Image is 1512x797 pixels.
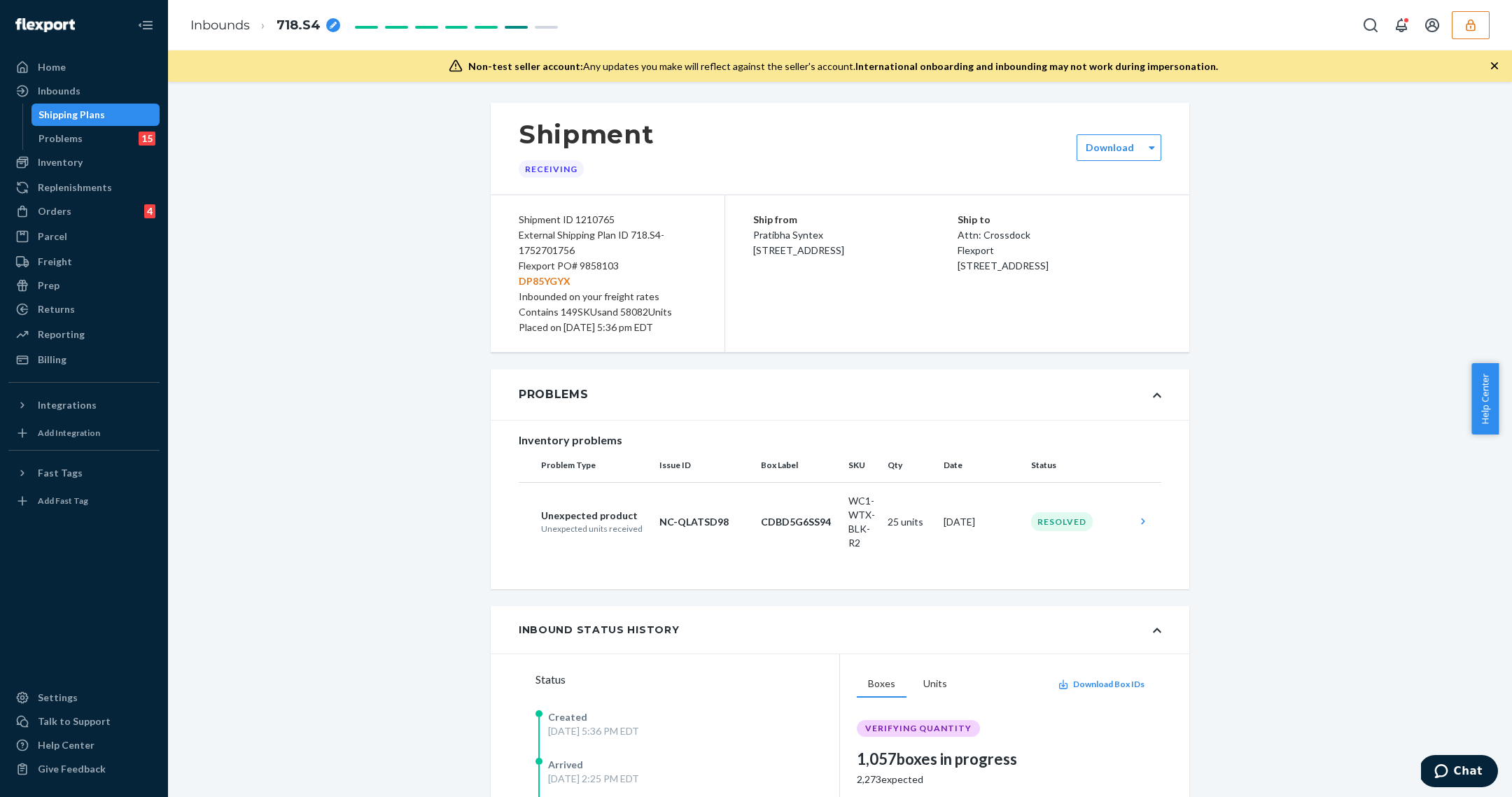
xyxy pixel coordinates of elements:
div: Shipment ID 1210765 [519,212,696,227]
button: Integrations [8,394,160,416]
a: Billing [8,348,160,371]
a: Freight [8,251,160,273]
button: Help Center [1471,363,1499,435]
div: Any updates you make will reflect against the seller's account. [468,59,1218,73]
h1: Shipment [519,120,654,149]
a: Prep [8,274,160,297]
th: Status [1025,449,1130,482]
p: DP85YGYX [519,274,696,289]
th: Problem Type [519,449,654,482]
a: Inbounds [8,80,160,102]
div: Inbounded on your freight rates [519,289,696,304]
p: Unexpected product [541,509,648,523]
a: Inventory [8,151,160,174]
a: Reporting [8,323,160,346]
p: Attn: Crossdock [958,227,1162,243]
a: Home [8,56,160,78]
div: Status [535,671,839,688]
a: Shipping Plans [31,104,160,126]
span: 718.S4 [276,17,321,35]
div: Inbound Status History [519,623,679,637]
p: Flexport [958,243,1162,258]
label: Download [1086,141,1134,155]
button: Fast Tags [8,462,160,484]
th: Issue ID [654,449,755,482]
button: Open Search Box [1357,11,1385,39]
td: [DATE] [938,482,1025,561]
div: Inbounds [38,84,80,98]
div: Problems [519,386,589,403]
div: Orders [38,204,71,218]
div: Receiving [519,160,584,178]
div: [DATE] 5:36 PM EDT [548,724,639,738]
p: Ship from [753,212,958,227]
div: Settings [38,691,78,705]
div: Replenishments [38,181,112,195]
p: Ship to [958,212,1162,227]
iframe: Opens a widget where you can chat to one of our agents [1421,755,1498,790]
div: Inventory [38,155,83,169]
div: [DATE] 2:25 PM EDT [548,772,639,786]
div: 1,057 boxes in progress [857,748,1144,770]
div: Freight [38,255,72,269]
div: Home [38,60,66,74]
div: Flexport PO# 9858103 [519,258,696,289]
div: Help Center [38,738,94,752]
a: Add Integration [8,422,160,444]
span: Non-test seller account: [468,60,583,72]
div: 4 [144,204,155,218]
div: Reporting [38,327,85,341]
p: CDBD5G6SS94 [761,515,837,529]
td: 25 units [882,482,938,561]
p: Unexpected units received [541,523,648,535]
div: Shipping Plans [38,108,105,122]
span: VERIFYING QUANTITY [865,723,972,734]
span: International onboarding and inbounding may not work during impersonation. [855,60,1218,72]
div: Inventory problems [519,432,1161,449]
th: Date [938,449,1025,482]
a: Returns [8,298,160,320]
div: Integrations [38,398,97,412]
a: Orders4 [8,200,160,223]
a: Problems15 [31,127,160,150]
button: Talk to Support [8,710,160,733]
div: Problems [38,132,83,146]
div: Talk to Support [38,714,111,728]
div: Placed on [DATE] 5:36 pm EDT [519,320,696,335]
button: Boxes [857,671,906,698]
div: Billing [38,353,66,367]
span: Pratibha Syntex [STREET_ADDRESS] [753,229,844,256]
span: Arrived [548,759,583,770]
p: NC-QLATSD98 [659,515,750,529]
td: WC1-WTX-BLK-R2 [843,482,882,561]
div: Parcel [38,230,67,244]
a: Add Fast Tag [8,490,160,512]
button: Download Box IDs [1058,678,1144,690]
div: 2,273 expected [857,773,1144,787]
a: Parcel [8,225,160,248]
span: [STREET_ADDRESS] [958,260,1049,271]
a: Help Center [8,734,160,756]
button: Give Feedback [8,758,160,780]
div: Contains 149 SKUs and 58082 Units [519,304,696,320]
div: Add Integration [38,427,100,439]
ol: breadcrumbs [179,5,351,46]
a: Settings [8,686,160,709]
a: Replenishments [8,176,160,199]
button: Open account menu [1418,11,1446,39]
div: Resolved [1031,512,1093,531]
th: Box Label [755,449,843,482]
th: SKU [843,449,882,482]
div: 15 [139,132,155,146]
span: Created [548,711,587,723]
div: Give Feedback [38,762,106,776]
button: Close Navigation [132,11,160,39]
button: Units [912,671,958,698]
div: Add Fast Tag [38,495,88,507]
div: Prep [38,278,59,292]
div: External Shipping Plan ID 718.S4-1752701756 [519,227,696,258]
div: Fast Tags [38,466,83,480]
th: Qty [882,449,938,482]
